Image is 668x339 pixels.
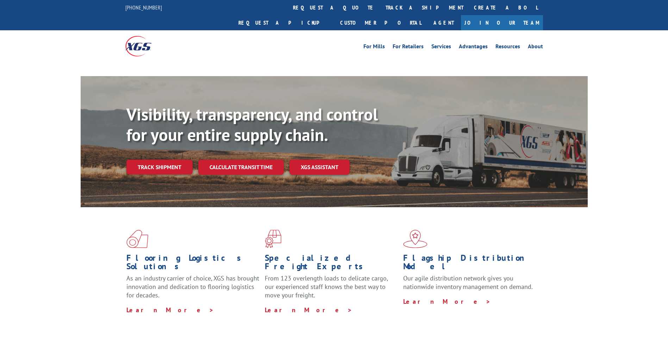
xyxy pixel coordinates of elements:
a: For Mills [363,44,385,51]
a: [PHONE_NUMBER] [125,4,162,11]
a: Learn More > [265,306,352,314]
a: Resources [495,44,520,51]
a: Request a pickup [233,15,335,30]
a: Learn More > [403,297,491,306]
a: About [528,44,543,51]
a: Learn More > [126,306,214,314]
a: Agent [426,15,461,30]
h1: Flagship Distribution Model [403,254,536,274]
a: Track shipment [126,160,193,174]
a: For Retailers [393,44,424,51]
img: xgs-icon-focused-on-flooring-red [265,230,281,248]
img: xgs-icon-flagship-distribution-model-red [403,230,427,248]
h1: Specialized Freight Experts [265,254,398,274]
p: From 123 overlength loads to delicate cargo, our experienced staff knows the best way to move you... [265,274,398,306]
a: Customer Portal [335,15,426,30]
img: xgs-icon-total-supply-chain-intelligence-red [126,230,148,248]
h1: Flooring Logistics Solutions [126,254,260,274]
a: XGS ASSISTANT [289,160,350,175]
a: Join Our Team [461,15,543,30]
span: Our agile distribution network gives you nationwide inventory management on demand. [403,274,533,291]
a: Advantages [459,44,488,51]
span: As an industry carrier of choice, XGS has brought innovation and dedication to flooring logistics... [126,274,259,299]
a: Services [431,44,451,51]
b: Visibility, transparency, and control for your entire supply chain. [126,103,378,146]
a: Calculate transit time [198,160,284,175]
